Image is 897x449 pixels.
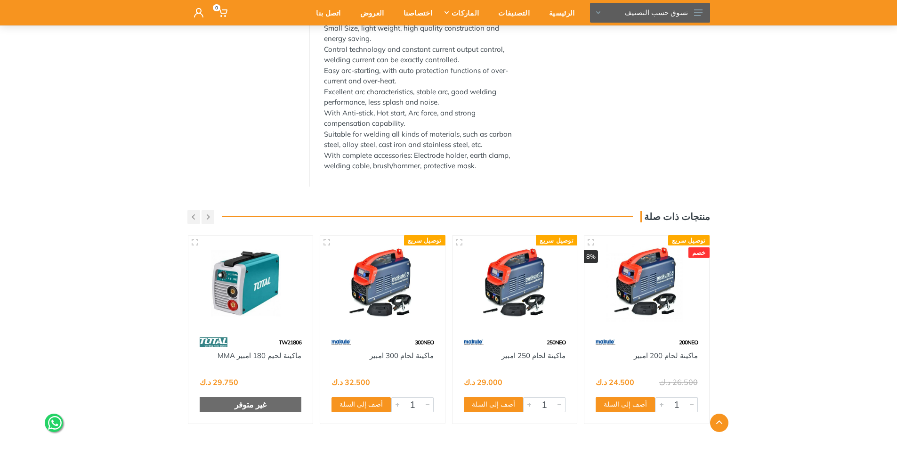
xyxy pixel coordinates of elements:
img: 59.webp [331,334,351,351]
img: Royal Tools - ماكينة لحام 250 امبير [461,244,569,325]
div: العروض [347,3,391,23]
span: 300NEO [415,339,434,346]
a: ماكينة لحام 200 امبير [634,351,698,360]
div: 8% [584,250,598,263]
div: 29.000 د.ك [464,378,502,386]
div: With Anti-stick, Hot start, Arc force, and strong compensation capability. [324,108,517,129]
img: Royal Tools - ماكينة لحام 200 امبير [593,244,701,325]
div: خصم [688,247,710,258]
div: Easy arc-starting, with auto protection functions of over-current and over-heat. [324,65,517,87]
a: ماكينة لحيم 180 امبير MMA [218,351,301,360]
div: Suitable for welding all kinds of materials, such as carbon steel, alloy steel, cast iron and sta... [324,129,517,150]
div: Excellent arc characteristics, stable arc, good welding performance, less splash and noise. [324,87,517,108]
a: ماكينة لحام 250 امبير [501,351,566,360]
button: أضف إلى السلة [331,397,391,412]
span: 200NEO [679,339,698,346]
span: 0 [213,4,220,11]
span: TW21806 [279,339,301,346]
div: 26.500 د.ك [659,378,698,386]
div: التصنيفات [485,3,536,23]
div: الماركات [439,3,485,23]
img: 59.webp [464,334,484,351]
div: اتصل بنا [303,3,347,23]
div: توصيل سريع [404,235,445,245]
div: 29.750 د.ك [200,378,238,386]
a: ماكينة لحام 300 امبير [370,351,434,360]
img: Royal Tools - ماكينة لحام 300 امبير [329,244,436,325]
div: الرئيسية [536,3,581,23]
img: 59.webp [596,334,615,351]
div: غير متوفر [200,397,302,412]
div: With complete accessories: Electrode holder, earth clamp, welding cable, brush/hammer, protective... [324,150,517,171]
div: Small Size, light weight, high quality construction and energy saving. [324,23,517,44]
h3: منتجات ذات صلة [640,211,710,222]
button: أضف إلى السلة [596,397,655,412]
button: أضف إلى السلة [464,397,523,412]
img: 86.webp [200,334,228,351]
div: اختصاصنا [391,3,439,23]
div: 32.500 د.ك [331,378,370,386]
div: توصيل سريع [536,235,577,245]
div: 24.500 د.ك [596,378,634,386]
img: Royal Tools - ماكينة لحيم 180 امبير MMA [197,244,305,325]
div: Control technology and constant current output control, welding current can be exactly controlled. [324,44,517,65]
span: 250NEO [547,339,566,346]
button: تسوق حسب التصنيف [590,3,710,23]
div: توصيل سريع [668,235,710,245]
